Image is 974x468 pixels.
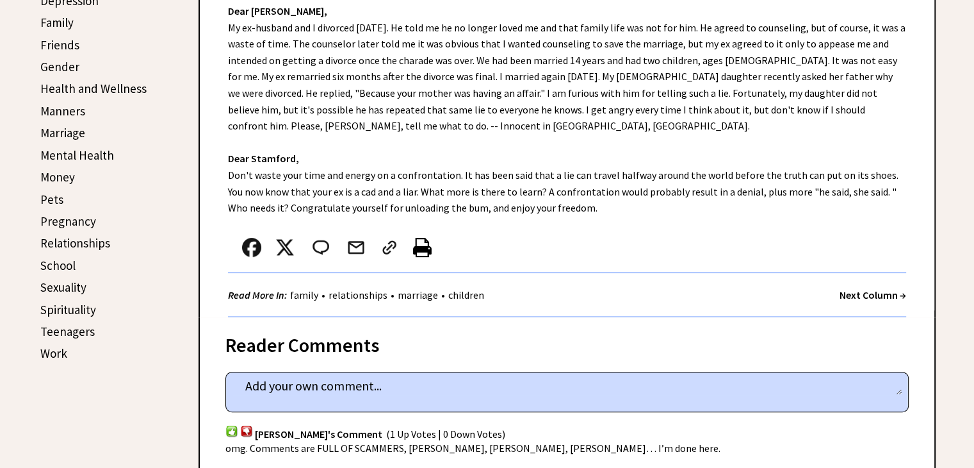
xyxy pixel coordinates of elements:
a: School [40,258,76,273]
img: mail.png [346,238,366,257]
span: omg. Comments are FULL OF SCAMMERS, [PERSON_NAME], [PERSON_NAME], [PERSON_NAME]… I’m done here. [225,442,720,455]
a: Sexuality [40,280,86,295]
img: votdown.png [240,425,253,437]
div: Reader Comments [225,331,909,352]
strong: Dear Stamford, [228,152,299,165]
a: Money [40,169,75,185]
a: children [445,288,487,301]
strong: Read More In: [228,288,287,301]
a: Pregnancy [40,213,96,229]
a: Relationships [40,235,110,251]
img: x_small.png [275,238,295,257]
a: marriage [394,288,441,301]
a: Mental Health [40,147,114,163]
img: message_round%202.png [310,238,332,257]
img: printer%20icon.png [413,238,432,257]
a: Health and Wellness [40,81,147,96]
a: Gender [40,59,79,74]
span: [PERSON_NAME]'s Comment [255,427,382,440]
div: • • • [228,287,487,303]
a: Friends [40,37,79,53]
img: facebook.png [242,238,261,257]
a: Teenagers [40,324,95,339]
a: Family [40,15,74,30]
span: (1 Up Votes | 0 Down Votes) [386,427,505,440]
a: Manners [40,103,85,119]
a: Work [40,346,67,361]
a: Spirituality [40,302,96,317]
a: relationships [325,288,391,301]
img: votup.png [225,425,238,437]
strong: Dear [PERSON_NAME], [228,4,327,17]
a: family [287,288,321,301]
a: Pets [40,192,63,207]
img: link_02.png [380,238,399,257]
a: Next Column → [840,288,906,301]
a: Marriage [40,125,85,140]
